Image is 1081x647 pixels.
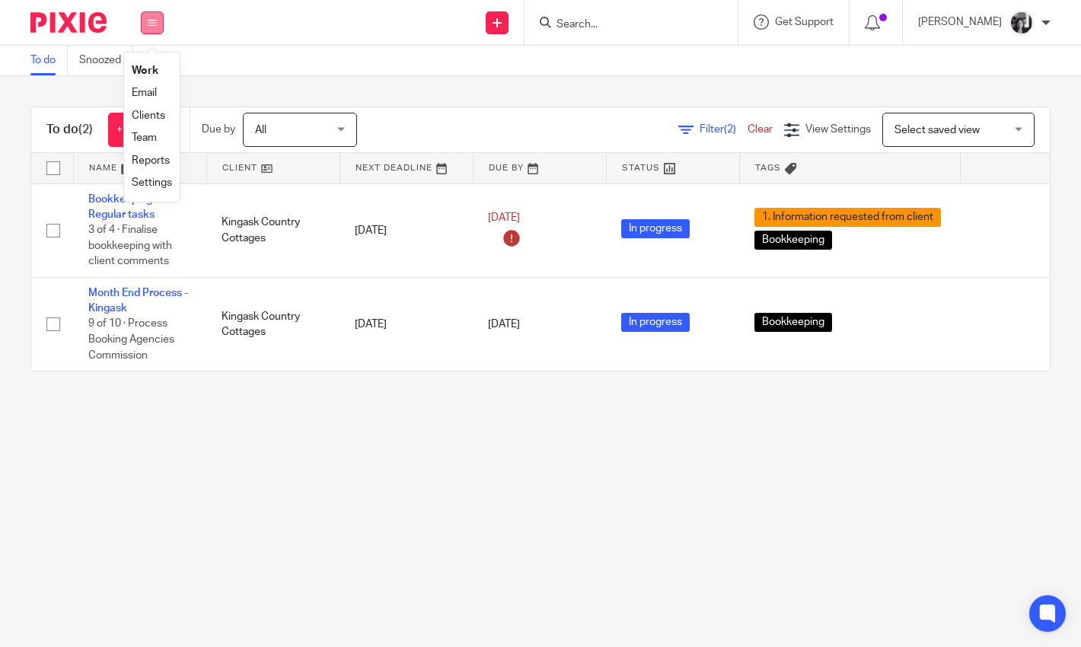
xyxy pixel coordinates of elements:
[132,155,170,166] a: Reports
[46,122,93,138] h1: To do
[775,17,834,27] span: Get Support
[202,122,235,137] p: Due by
[206,183,340,277] td: Kingask Country Cottages
[724,124,736,135] span: (2)
[145,46,182,75] a: Done
[132,177,172,188] a: Settings
[754,231,832,250] span: Bookkeeping
[488,213,520,224] span: [DATE]
[754,313,832,332] span: Bookkeeping
[340,183,473,277] td: [DATE]
[132,88,157,98] a: Email
[88,288,188,314] a: Month End Process - Kingask
[805,124,871,135] span: View Settings
[748,124,773,135] a: Clear
[754,208,941,227] span: 1. Information requested from client
[78,123,93,135] span: (2)
[1009,11,1034,35] img: IMG_7103.jpg
[621,313,690,332] span: In progress
[88,225,172,266] span: 3 of 4 · Finalise bookkeeping with client comments
[132,110,165,121] a: Clients
[108,113,174,147] a: + Add task
[555,18,692,32] input: Search
[30,12,107,33] img: Pixie
[255,125,266,135] span: All
[132,65,158,76] a: Work
[79,46,133,75] a: Snoozed
[918,14,1002,30] p: [PERSON_NAME]
[488,319,520,330] span: [DATE]
[132,132,157,143] a: Team
[88,319,174,361] span: 9 of 10 · Process Booking Agencies Commission
[700,124,748,135] span: Filter
[894,125,980,135] span: Select saved view
[621,219,690,238] span: In progress
[755,164,781,172] span: Tags
[206,277,340,371] td: Kingask Country Cottages
[30,46,68,75] a: To do
[340,277,473,371] td: [DATE]
[88,194,158,220] a: Bookkeeping - Regular tasks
